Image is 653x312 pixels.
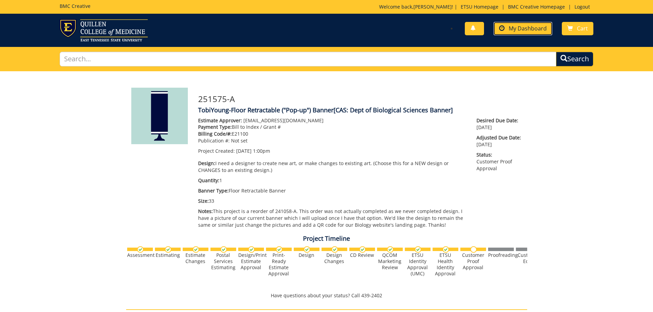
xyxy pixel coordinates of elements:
div: Estimate Changes [183,252,208,264]
div: Customer Edits [516,252,542,264]
h4: Project Timeline [126,235,527,242]
div: Design [294,252,319,258]
span: Payment Type: [198,124,232,130]
p: Welcome back, ! | | | [379,3,593,10]
p: Customer Proof Approval [476,151,522,172]
a: BMC Creative Homepage [505,3,568,10]
span: My Dashboard [509,25,547,32]
img: checkmark [165,246,171,253]
img: ETSU logo [60,19,148,41]
img: checkmark [248,246,255,253]
a: ETSU Homepage [457,3,502,10]
span: Desired Due Date: [476,117,522,124]
p: Floor Retractable Banner [198,187,467,194]
div: Postal Services Estimating [210,252,236,271]
img: checkmark [415,246,421,253]
div: ETSU Identity Approval (UMC) [405,252,431,277]
h3: 251575-A [198,95,522,103]
span: Notes: [198,208,213,214]
p: This project is a reorder of 241058-A. This order was not actually completed as we never complete... [198,208,467,228]
img: checkmark [304,246,310,253]
p: I need a designer to create new art, or make changes to existing art. (Choose this for a NEW desi... [198,160,467,174]
span: Adjusted Due Date: [476,134,522,141]
p: [EMAIL_ADDRESS][DOMAIN_NAME] [198,117,467,124]
p: 33 [198,198,467,204]
div: Estimating [155,252,181,258]
p: Bill to Index / Grant # [198,124,467,130]
span: Project Created: [198,148,235,154]
div: Design/Print Estimate Approval [238,252,264,271]
div: ETSU Health Identity Approval [433,252,458,277]
img: Product featured image [131,88,188,144]
img: checkmark [137,246,144,253]
div: Assessment [127,252,153,258]
img: checkmark [276,246,282,253]
a: My Dashboard [494,22,552,35]
button: Search [556,52,593,66]
img: checkmark [359,246,366,253]
span: Billing Code/#: [198,130,232,137]
span: [CAS: Dept of Biological Sciences Banner] [334,106,453,114]
img: checkmark [387,246,394,253]
div: Print-Ready Estimate Approval [266,252,292,277]
p: 1 [198,177,467,184]
span: Banner Type: [198,187,229,194]
div: Customer Proof Approval [460,252,486,271]
p: E21100 [198,130,467,137]
span: Estimate Approver: [198,117,242,124]
a: Cart [562,22,593,35]
div: CD Review [349,252,375,258]
span: Quantity: [198,177,219,184]
span: Design: [198,160,215,166]
a: Logout [571,3,593,10]
span: Not set [231,137,247,144]
img: checkmark [443,246,449,253]
p: [DATE] [476,134,522,148]
img: checkmark [331,246,338,253]
p: Have questions about your status? Call 439-2402 [126,292,527,299]
span: Size: [198,198,209,204]
input: Search... [60,52,557,66]
p: [DATE] [476,117,522,131]
span: Status: [476,151,522,158]
h5: BMC Creative [60,3,90,9]
span: Publication #: [198,137,230,144]
span: Cart [577,25,588,32]
h4: TobiYoung-Floor Retractable ("Pop-up") Banner [198,107,522,114]
div: Proofreading [488,252,514,258]
div: QCOM Marketing Review [377,252,403,271]
img: checkmark [193,246,199,253]
span: [DATE] 1:00pm [236,148,270,154]
div: Design Changes [322,252,347,264]
img: no [470,246,477,253]
img: checkmark [220,246,227,253]
a: [PERSON_NAME] [413,3,452,10]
